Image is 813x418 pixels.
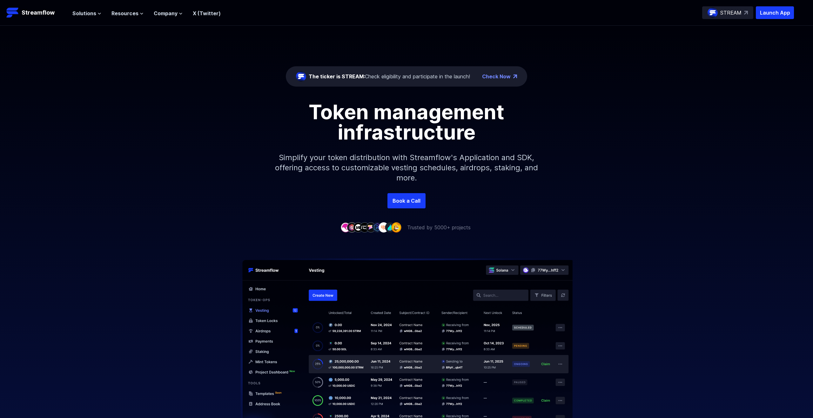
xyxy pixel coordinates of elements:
[353,222,363,232] img: company-3
[193,10,221,16] a: X (Twitter)
[347,222,357,232] img: company-2
[309,73,365,80] span: The ticker is STREAM:
[482,73,511,80] a: Check Now
[6,6,66,19] a: Streamflow
[309,73,470,80] div: Check eligibility and participate in the launch!
[407,224,471,231] p: Trusted by 5000+ projects
[270,142,543,193] p: Simplify your token distribution with Streamflow's Application and SDK, offering access to custom...
[708,8,718,18] img: streamflow-logo-circle.png
[387,193,426,208] a: Book a Call
[744,11,748,15] img: top-right-arrow.svg
[154,10,178,17] span: Company
[111,10,138,17] span: Resources
[720,9,742,16] p: STREAM
[372,222,382,232] img: company-6
[264,102,549,142] h1: Token management infrastructure
[702,6,753,19] a: STREAM
[72,10,96,17] span: Solutions
[111,10,144,17] button: Resources
[72,10,101,17] button: Solutions
[391,222,401,232] img: company-9
[359,222,370,232] img: company-4
[6,6,19,19] img: Streamflow Logo
[22,8,55,17] p: Streamflow
[340,222,351,232] img: company-1
[756,6,794,19] button: Launch App
[296,71,306,82] img: streamflow-logo-circle.png
[513,75,517,78] img: top-right-arrow.png
[366,222,376,232] img: company-5
[154,10,183,17] button: Company
[379,222,389,232] img: company-7
[385,222,395,232] img: company-8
